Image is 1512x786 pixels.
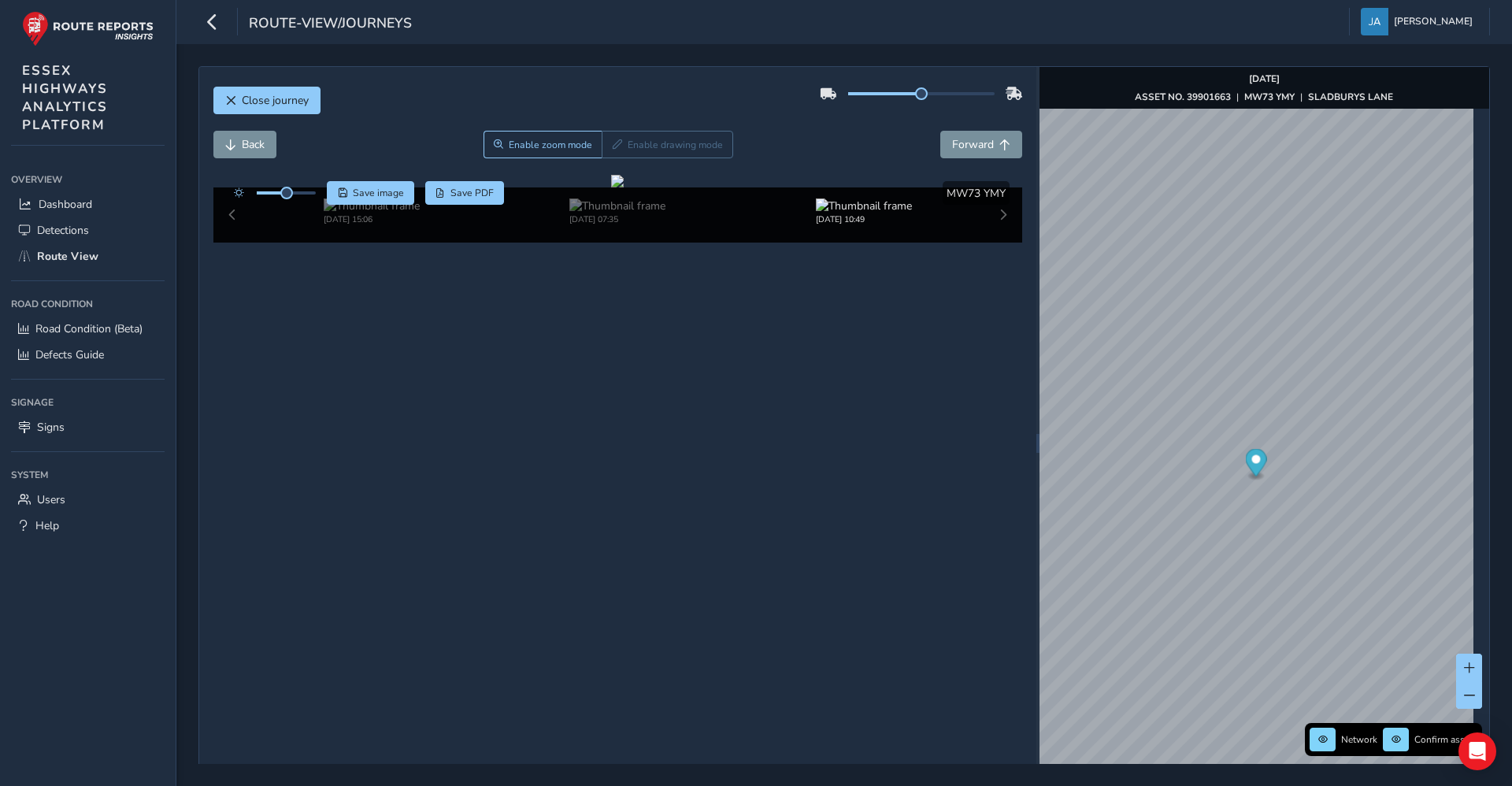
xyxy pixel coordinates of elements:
[569,213,665,225] div: [DATE] 07:35
[11,191,165,217] a: Dashboard
[1135,91,1231,103] strong: ASSET NO. 39901663
[11,292,165,316] div: Road Condition
[22,11,154,46] img: rr logo
[1361,8,1388,35] img: diamond-layout
[11,487,165,513] a: Users
[816,198,912,213] img: Thumbnail frame
[940,131,1022,158] button: Forward
[35,347,104,362] span: Defects Guide
[509,139,592,151] span: Enable zoom mode
[242,137,265,152] span: Back
[249,13,412,35] span: route-view/journeys
[353,187,404,199] span: Save image
[11,513,165,539] a: Help
[11,463,165,487] div: System
[1244,91,1295,103] strong: MW73 YMY
[37,249,98,264] span: Route View
[242,93,309,108] span: Close journey
[11,414,165,440] a: Signs
[816,213,912,225] div: [DATE] 10:49
[1249,72,1280,85] strong: [DATE]
[324,213,420,225] div: [DATE] 15:06
[11,243,165,269] a: Route View
[1394,8,1473,35] span: [PERSON_NAME]
[11,316,165,342] a: Road Condition (Beta)
[35,518,59,533] span: Help
[39,197,92,212] span: Dashboard
[1341,733,1377,746] span: Network
[213,131,276,158] button: Back
[952,137,994,152] span: Forward
[37,420,65,435] span: Signs
[1308,91,1393,103] strong: SLADBURYS LANE
[1458,732,1496,770] div: Open Intercom Messenger
[947,186,1006,201] span: MW73 YMY
[37,223,89,238] span: Detections
[11,217,165,243] a: Detections
[213,87,321,114] button: Close journey
[1245,449,1266,481] div: Map marker
[1414,733,1477,746] span: Confirm assets
[35,321,143,336] span: Road Condition (Beta)
[327,181,414,205] button: Save
[1361,8,1478,35] button: [PERSON_NAME]
[37,492,65,507] span: Users
[11,342,165,368] a: Defects Guide
[324,198,420,213] img: Thumbnail frame
[450,187,494,199] span: Save PDF
[569,198,665,213] img: Thumbnail frame
[11,391,165,414] div: Signage
[425,181,505,205] button: PDF
[22,61,108,134] span: ESSEX HIGHWAYS ANALYTICS PLATFORM
[11,168,165,191] div: Overview
[484,131,602,158] button: Zoom
[1135,91,1393,103] div: | |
